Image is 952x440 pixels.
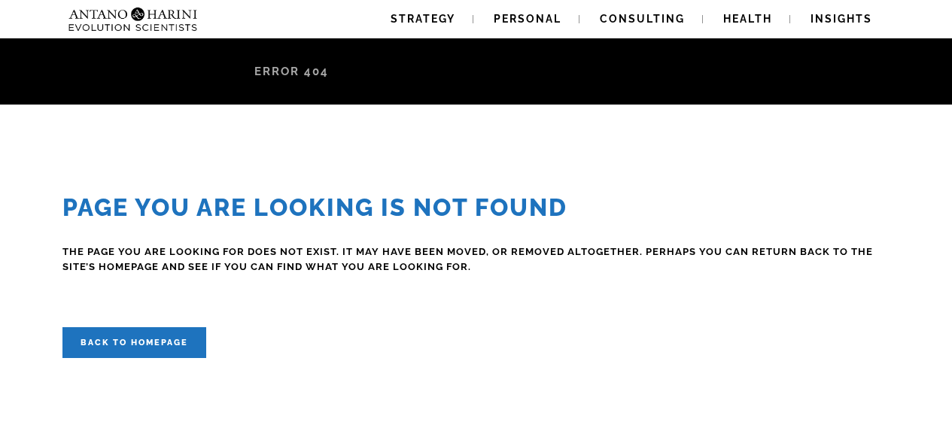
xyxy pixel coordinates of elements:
span: Health [723,13,772,25]
a: Antano & [PERSON_NAME] [62,65,245,78]
span: Personal [494,13,561,25]
span: Consulting [600,13,685,25]
span: / [245,65,254,78]
h2: Page you are looking is Not Found [62,193,890,222]
a: Back to homepage [62,327,206,358]
span: Insights [811,13,872,25]
h4: The page you are looking for does not exist. It may have been moved, or removed altogether. Perha... [62,244,890,275]
span: Error 404 [254,65,329,78]
span: Strategy [391,13,455,25]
